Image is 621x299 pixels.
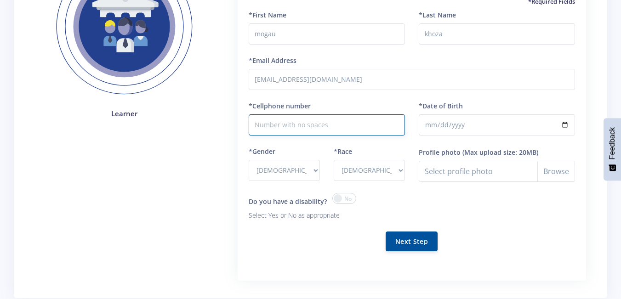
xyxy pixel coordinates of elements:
[608,127,616,159] span: Feedback
[419,23,575,45] input: Last Name
[604,118,621,181] button: Feedback - Show survey
[249,56,296,65] label: *Email Address
[334,147,352,156] label: *Race
[249,197,327,206] label: Do you have a disability?
[42,108,206,119] h4: Learner
[249,10,286,20] label: *First Name
[419,101,463,111] label: *Date of Birth
[249,69,575,90] input: Email Address
[249,147,275,156] label: *Gender
[419,147,461,157] label: Profile photo
[249,114,405,135] input: Number with no spaces
[419,10,456,20] label: *Last Name
[249,23,405,45] input: First Name
[249,101,311,111] label: *Cellphone number
[386,231,438,251] button: Next Step
[462,147,538,157] label: (Max upload size: 20MB)
[249,210,405,221] p: Select Yes or No as appropriate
